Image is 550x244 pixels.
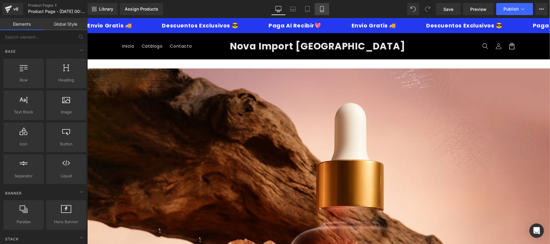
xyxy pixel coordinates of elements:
a: Mobile [315,3,329,15]
span: Publish [503,7,519,11]
button: Publish [496,3,533,15]
a: Desktop [271,3,286,15]
span: Preview [470,6,487,12]
span: Stack [5,236,19,242]
a: Product Pages [28,3,98,8]
a: Tablet [300,3,315,15]
div: Assign Products [125,7,158,11]
p: Descuentos Exclusivos 😎 [62,5,139,10]
span: Liquid [48,173,85,179]
span: Separator [5,173,42,179]
span: Contacto [82,25,105,31]
a: Nova Import [GEOGRAPHIC_DATA] [140,21,320,35]
button: Undo [407,3,419,15]
a: New Library [88,3,117,15]
span: Button [48,141,85,147]
span: Library [99,6,113,12]
span: Image [48,109,85,115]
span: Save [443,6,453,12]
button: More [536,3,548,15]
span: Hero Banner [48,219,85,225]
a: Inicio [31,22,51,34]
span: Product Page - [DATE] 00:21:33 [28,9,86,14]
span: Banner [5,190,22,196]
a: Preview [463,3,494,15]
a: Catálogo [51,22,79,34]
span: Parallax [5,219,42,225]
span: Text Block [5,109,42,115]
button: Redo [422,3,434,15]
span: Inicio [35,25,47,31]
a: Contacto [79,22,108,34]
p: Paga Al Recibir💖 [169,5,222,10]
summary: Búsqueda [391,21,405,35]
span: Icon [5,141,42,147]
p: Descuentos Exclusivos 😎 [326,5,403,10]
p: Paga Al Recibir💖 [433,5,486,10]
div: v6 [12,5,20,13]
div: Open Intercom Messenger [529,223,544,238]
span: Base [5,49,16,54]
span: Row [5,77,42,83]
a: v6 [2,3,23,15]
p: Envio Gratis 🚚 [252,5,296,10]
span: Nova Import [GEOGRAPHIC_DATA] [143,21,318,35]
a: Global Style [44,18,88,30]
a: Laptop [286,3,300,15]
span: Heading [48,77,85,83]
span: Catálogo [54,25,76,31]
